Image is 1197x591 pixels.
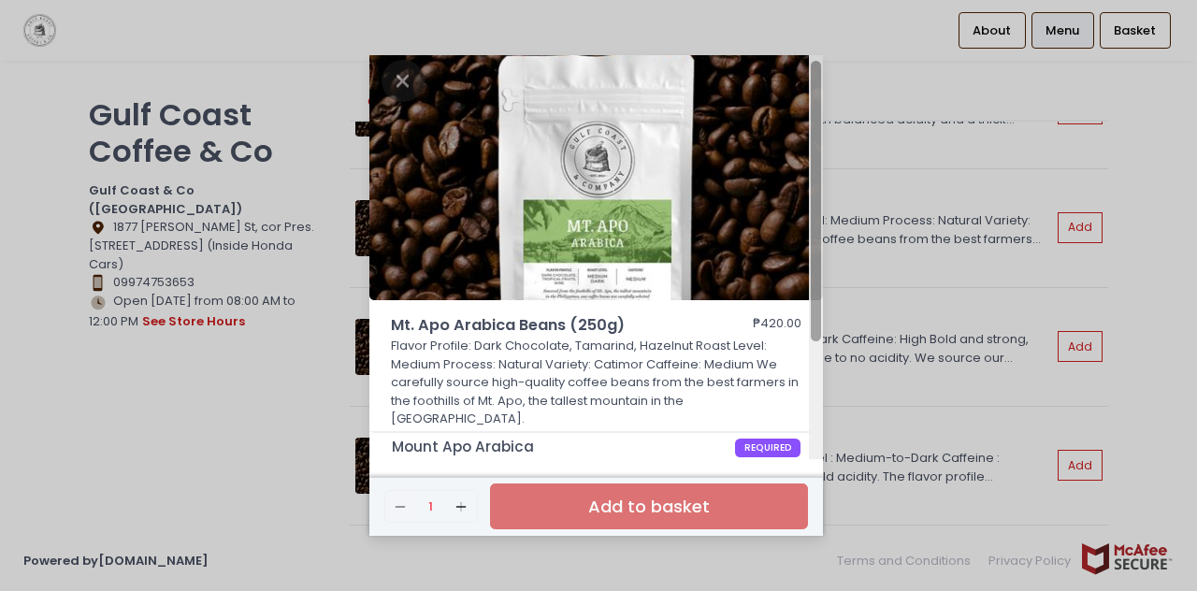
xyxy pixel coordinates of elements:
[369,46,823,300] img: Mt. Apo Arabica Beans (250g)
[753,314,801,337] div: ₱420.00
[735,439,801,457] span: REQUIRED
[382,70,425,89] button: Close
[392,457,801,501] div: Pre-order, 5-7 days with additional cost for shipping from [GEOGRAPHIC_DATA]. Please check the bo...
[392,439,735,455] span: Mount Apo Arabica
[391,314,699,337] span: Mt. Apo Arabica Beans (250g)
[490,483,808,529] button: Add to basket
[391,337,802,428] p: Flavor Profile: Dark Chocolate, Tamarind, Hazelnut Roast Level: Medium Process: Natural Variety: ...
